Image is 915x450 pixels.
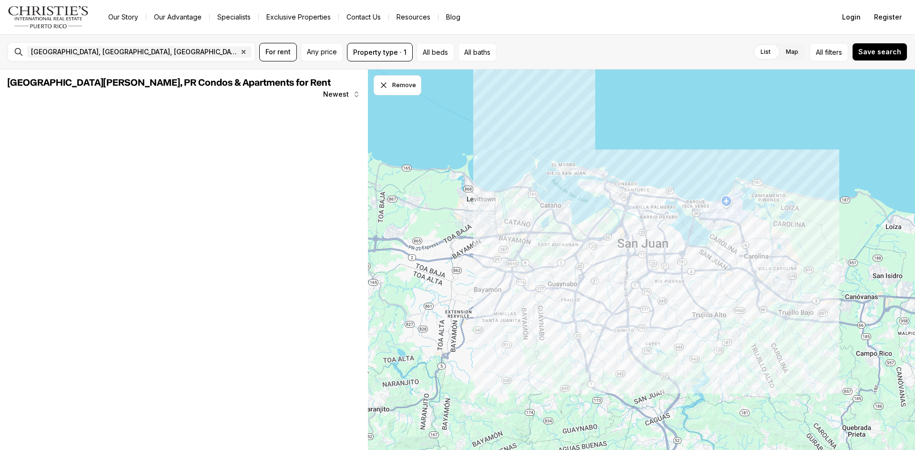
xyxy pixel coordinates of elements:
span: Any price [307,48,337,56]
button: Contact Us [339,10,388,24]
span: Newest [323,90,349,98]
span: All [816,47,823,57]
button: Register [868,8,907,27]
button: All beds [417,43,454,61]
label: List [753,43,778,60]
button: For rent [259,43,297,61]
button: All baths [458,43,497,61]
a: Blog [438,10,468,24]
img: logo [8,6,89,29]
button: Property type · 1 [347,43,413,61]
a: Our Story [101,10,146,24]
span: Register [874,13,902,21]
button: Newest [317,85,366,104]
span: Save search [858,48,901,56]
span: [GEOGRAPHIC_DATA][PERSON_NAME], PR Condos & Apartments for Rent [8,78,331,88]
button: Allfilters [810,43,848,61]
span: Login [842,13,861,21]
a: Exclusive Properties [259,10,338,24]
span: For rent [265,48,291,56]
label: Map [778,43,806,60]
span: filters [825,47,842,57]
a: Specialists [210,10,258,24]
a: Our Advantage [146,10,209,24]
button: Dismiss drawing [374,75,421,95]
button: Login [836,8,866,27]
button: Save search [852,43,907,61]
span: [GEOGRAPHIC_DATA], [GEOGRAPHIC_DATA], [GEOGRAPHIC_DATA] [31,48,238,56]
a: Resources [389,10,438,24]
button: Any price [301,43,343,61]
